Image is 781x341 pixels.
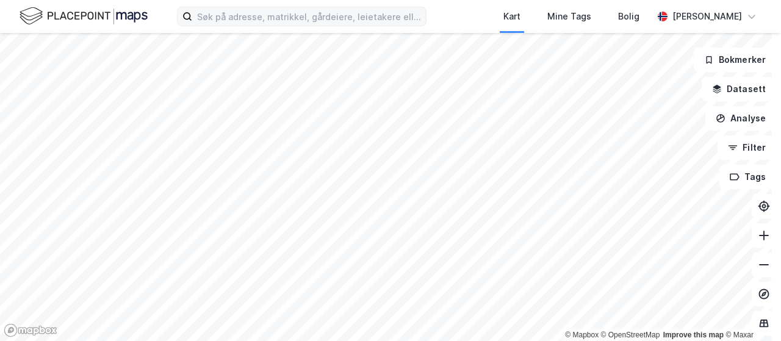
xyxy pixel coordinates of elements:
a: OpenStreetMap [601,331,660,339]
div: [PERSON_NAME] [672,9,742,24]
button: Filter [718,135,776,160]
div: Kontrollprogram for chat [720,282,781,341]
button: Analyse [705,106,776,131]
iframe: Chat Widget [720,282,781,341]
input: Søk på adresse, matrikkel, gårdeiere, leietakere eller personer [192,7,426,26]
div: Mine Tags [547,9,591,24]
button: Bokmerker [694,48,776,72]
a: Mapbox homepage [4,323,57,337]
img: logo.f888ab2527a4732fd821a326f86c7f29.svg [20,5,148,27]
button: Datasett [702,77,776,101]
a: Improve this map [663,331,724,339]
div: Bolig [618,9,639,24]
button: Tags [719,165,776,189]
div: Kart [503,9,520,24]
a: Mapbox [565,331,599,339]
